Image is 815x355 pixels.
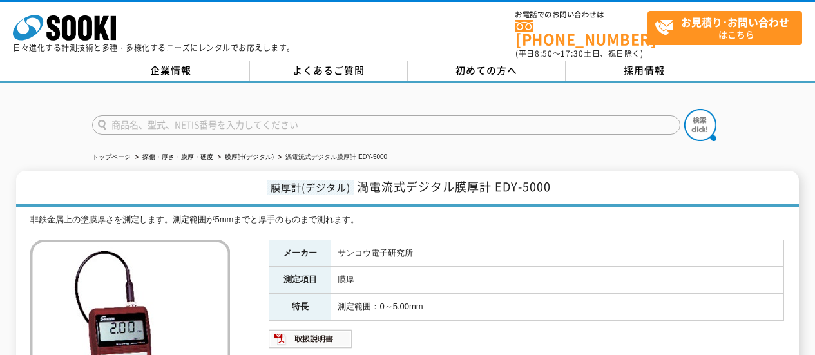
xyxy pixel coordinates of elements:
[267,180,354,195] span: 膜厚計(デジタル)
[331,294,784,321] td: 測定範囲：0～5.00mm
[225,153,274,160] a: 膜厚計(デジタル)
[269,337,353,347] a: 取扱説明書
[684,109,716,141] img: btn_search.png
[250,61,408,81] a: よくあるご質問
[331,267,784,294] td: 膜厚
[269,329,353,349] img: 取扱説明書
[92,153,131,160] a: トップページ
[331,240,784,267] td: サンコウ電子研究所
[92,61,250,81] a: 企業情報
[515,11,647,19] span: お電話でのお問い合わせは
[357,178,551,195] span: 渦電流式デジタル膜厚計 EDY-5000
[276,151,387,164] li: 渦電流式デジタル膜厚計 EDY-5000
[455,63,517,77] span: 初めての方へ
[515,20,647,46] a: [PHONE_NUMBER]
[561,48,584,59] span: 17:30
[269,267,331,294] th: 測定項目
[13,44,295,52] p: 日々進化する計測技術と多種・多様化するニーズにレンタルでお応えします。
[681,14,789,30] strong: お見積り･お問い合わせ
[535,48,553,59] span: 8:50
[515,48,643,59] span: (平日 ～ 土日、祝日除く)
[92,115,680,135] input: 商品名、型式、NETIS番号を入力してください
[408,61,566,81] a: 初めての方へ
[566,61,724,81] a: 採用情報
[142,153,213,160] a: 探傷・厚さ・膜厚・硬度
[269,240,331,267] th: メーカー
[269,294,331,321] th: 特長
[647,11,802,45] a: お見積り･お問い合わせはこちら
[655,12,801,44] span: はこちら
[30,213,784,227] div: 非鉄金属上の塗膜厚さを測定します。測定範囲が5mmまでと厚手のものまで測れます。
